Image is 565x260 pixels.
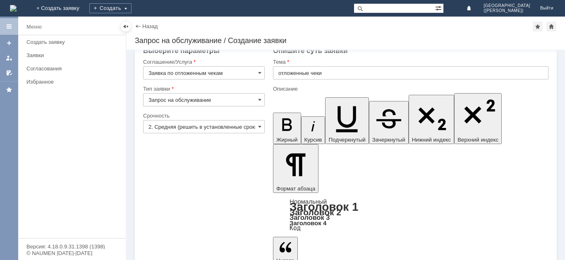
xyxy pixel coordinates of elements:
a: Мои заявки [2,51,16,65]
div: Версия: 4.18.0.9.31.1398 (1398) [26,244,117,249]
img: logo [10,5,17,12]
div: Скрыть меню [121,22,131,31]
a: Согласования [23,62,124,75]
a: Перейти на домашнюю страницу [10,5,17,12]
button: Жирный [273,113,301,144]
div: просьба удалить отложенные чеки [3,3,121,10]
span: Выберите параметры [143,47,220,55]
span: Подчеркнутый [328,137,365,143]
div: Описание [273,86,547,91]
button: Нижний индекс [409,95,455,144]
div: Тема [273,59,547,65]
div: Тип заявки [143,86,263,91]
span: Курсив [304,137,322,143]
div: Добавить в избранное [533,22,543,31]
div: Соглашение/Услуга [143,59,263,65]
a: Заголовок 4 [290,219,326,226]
a: Создать заявку [2,36,16,50]
a: Код [290,224,301,232]
div: Заявки [26,52,121,58]
div: Избранное [26,79,112,85]
span: Зачеркнутый [372,137,405,143]
a: Заголовок 1 [290,200,359,213]
button: Подчеркнутый [325,97,369,144]
span: Расширенный поиск [435,4,443,12]
a: Создать заявку [23,36,124,48]
span: Нижний индекс [412,137,451,143]
button: Курсив [301,116,326,144]
span: Верхний индекс [457,137,498,143]
div: Срочность [143,113,263,118]
span: [GEOGRAPHIC_DATA] [484,3,530,8]
span: Формат абзаца [276,185,315,192]
a: Заголовок 3 [290,214,330,221]
div: © NAUMEN [DATE]-[DATE] [26,250,117,256]
span: Опишите суть заявки [273,47,348,55]
span: ([PERSON_NAME]) [484,8,530,13]
button: Формат абзаца [273,144,318,193]
div: Создать [89,3,132,13]
a: Мои согласования [2,66,16,79]
a: Назад [142,23,158,29]
button: Зачеркнутый [369,101,409,144]
div: Формат абзаца [273,199,548,231]
div: Согласования [26,65,121,72]
div: Сделать домашней страницей [546,22,556,31]
a: Нормальный [290,198,327,205]
div: Меню [26,22,42,32]
div: Запрос на обслуживание / Создание заявки [135,36,557,45]
a: Заголовок 2 [290,207,341,217]
span: Жирный [276,137,298,143]
a: Заявки [23,49,124,62]
button: Верхний индекс [454,93,502,144]
div: Создать заявку [26,39,121,45]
